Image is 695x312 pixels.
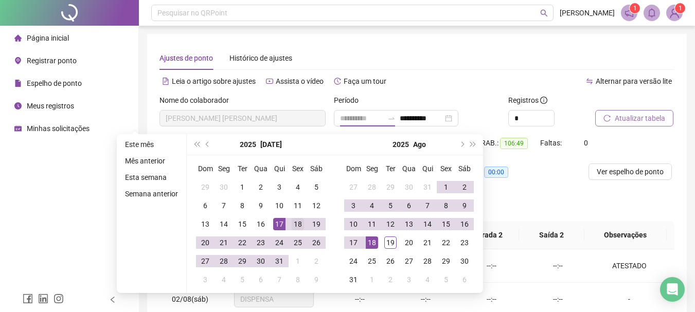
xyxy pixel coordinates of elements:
div: 1 [366,273,378,286]
span: Histórico de ajustes [229,54,292,62]
div: 22 [440,236,452,249]
span: environment [14,57,22,64]
div: 5 [384,199,397,212]
td: 2025-08-10 [344,215,363,233]
div: --:-- [533,293,582,305]
td: 2025-08-20 [400,233,418,252]
span: Assista o vídeo [276,77,324,85]
td: 2025-07-02 [252,178,270,196]
td: 2025-08-03 [196,270,215,289]
div: 17 [273,218,286,230]
div: Quitações: [449,166,521,178]
td: 2025-08-04 [215,270,233,289]
div: 21 [421,236,434,249]
button: year panel [393,134,409,155]
div: 7 [273,273,286,286]
div: 7 [218,199,230,212]
li: Semana anterior [121,188,182,200]
th: Qua [252,159,270,178]
div: 12 [384,218,397,230]
sup: 1 [630,3,640,13]
td: 2025-07-11 [289,196,307,215]
div: 1 [292,255,304,267]
td: 2025-07-13 [196,215,215,233]
td: 2025-08-29 [437,252,455,270]
td: 2025-08-01 [437,178,455,196]
td: 2025-09-03 [400,270,418,289]
td: 2025-07-22 [233,233,252,252]
div: 7 [421,199,434,212]
span: Faltas: [540,139,563,147]
th: Dom [344,159,363,178]
div: 5 [310,181,323,193]
span: left [109,296,116,303]
div: 18 [292,218,304,230]
div: 4 [218,273,230,286]
button: year panel [240,134,256,155]
td: 2025-08-25 [363,252,381,270]
span: clock-circle [14,102,22,109]
span: Ajustes de ponto [159,54,213,62]
td: 2025-07-19 [307,215,326,233]
button: super-next-year [468,134,479,155]
div: 28 [366,181,378,193]
div: 15 [236,218,248,230]
img: 90496 [667,5,682,21]
span: [PERSON_NAME] [560,7,615,19]
td: 2025-09-01 [363,270,381,289]
td: 2025-07-16 [252,215,270,233]
div: 23 [458,236,471,249]
th: Dom [196,159,215,178]
td: 2025-06-30 [215,178,233,196]
li: Esta semana [121,171,182,183]
td: 2025-07-30 [400,178,418,196]
span: 02/08(sáb) [172,295,208,303]
th: Ter [233,159,252,178]
td: 2025-08-07 [418,196,437,215]
div: 6 [255,273,267,286]
span: schedule [14,125,22,132]
td: 2025-08-31 [344,270,363,289]
td: 2025-07-26 [307,233,326,252]
td: 2025-08-03 [344,196,363,215]
div: 16 [458,218,471,230]
div: --:-- [335,293,385,305]
span: linkedin [38,293,48,304]
div: 11 [292,199,304,212]
td: 2025-08-19 [381,233,400,252]
div: 27 [199,255,211,267]
div: 30 [458,255,471,267]
span: bell [647,8,656,17]
div: 29 [236,255,248,267]
div: 9 [310,273,323,286]
td: 2025-08-06 [400,196,418,215]
span: swap-right [387,114,396,122]
td: 2025-07-31 [418,178,437,196]
div: 11 [366,218,378,230]
button: Ver espelho de ponto [589,163,672,180]
span: file-text [162,78,169,85]
td: 2025-08-06 [252,270,270,289]
div: 3 [403,273,415,286]
div: 6 [458,273,471,286]
div: 24 [273,236,286,249]
button: next-year [456,134,467,155]
div: 15 [440,218,452,230]
div: 30 [218,181,230,193]
td: 2025-07-01 [233,178,252,196]
td: 2025-08-27 [400,252,418,270]
span: Espelho de ponto [27,79,82,87]
div: 3 [273,181,286,193]
td: 2025-07-29 [381,178,400,196]
div: 20 [403,236,415,249]
td: 2025-08-18 [363,233,381,252]
td: 2025-07-09 [252,196,270,215]
span: reload [603,115,611,122]
span: notification [625,8,634,17]
span: to [387,114,396,122]
span: DISPENSA [240,291,308,307]
div: 17 [347,236,360,249]
td: 2025-07-08 [233,196,252,215]
td: 2025-07-10 [270,196,289,215]
div: 3 [199,273,211,286]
